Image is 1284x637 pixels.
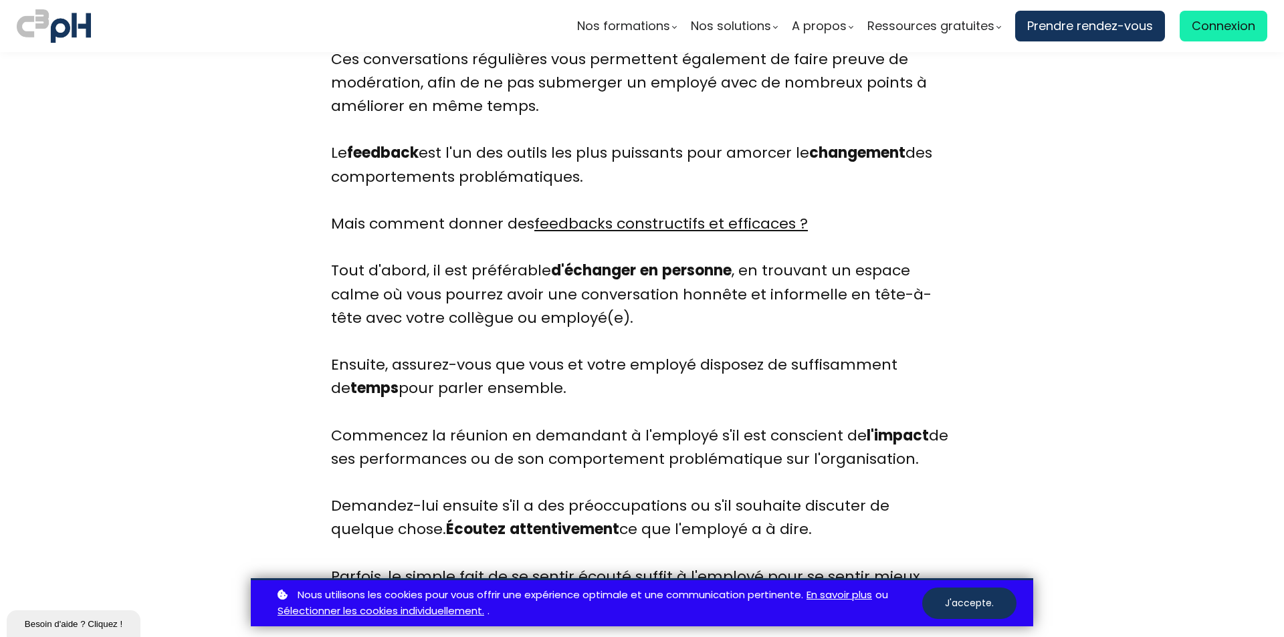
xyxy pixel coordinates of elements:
p: ou . [274,587,922,620]
a: En savoir plus [807,587,872,604]
button: J'accepte. [922,588,1016,619]
b: en [640,260,658,281]
b: changement [809,142,905,163]
b: feedback [347,142,419,163]
img: logo C3PH [17,7,91,45]
span: Connexion [1192,16,1255,36]
span: Nos formations [577,16,670,36]
a: feedbacks constructifs et efficaces ? [534,213,808,234]
span: Nos solutions [691,16,771,36]
span: Nous utilisons les cookies pour vous offrir une expérience optimale et une communication pertinente. [298,587,803,604]
span: A propos [792,16,847,36]
b: Écoutez [446,519,506,539]
b: attentivement [510,519,619,539]
span: Prendre rendez-vous [1027,16,1153,36]
a: Prendre rendez-vous [1015,11,1165,41]
b: d'échanger [551,260,636,281]
b: personne [662,260,732,281]
a: Connexion [1180,11,1267,41]
b: temps [350,378,399,398]
iframe: chat widget [7,608,143,637]
span: Ressources gratuites [867,16,994,36]
b: l'impact [867,425,929,446]
a: Sélectionner les cookies individuellement. [278,603,484,620]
